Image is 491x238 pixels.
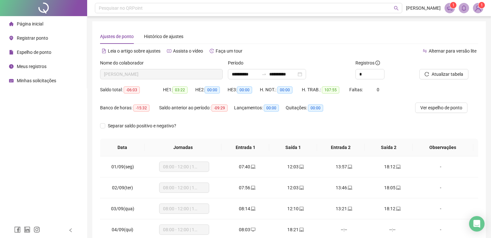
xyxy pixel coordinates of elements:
[422,163,460,170] div: -
[228,59,248,66] label: Período
[108,48,160,54] span: Leia o artigo sobre ajustes
[317,139,365,156] th: Entrada 2
[9,78,14,83] span: schedule
[104,69,219,79] span: FELIPE SOUSA DA SILVA
[347,164,352,169] span: laptop
[473,3,483,13] img: 90498
[375,61,380,65] span: info-circle
[111,164,134,169] span: 01/09(seg)
[112,185,133,190] span: 02/09(ter)
[481,3,483,7] span: 1
[395,185,401,190] span: laptop
[211,104,228,112] span: -09:29
[163,183,205,193] span: 08:00 - 12:00 | 14:00 - 19:00
[163,162,205,172] span: 08:00 - 12:00 | 14:00 - 18:00
[373,205,412,212] div: 18:12
[415,103,467,113] button: Ver espelho de ponto
[205,86,220,94] span: 00:00
[167,49,171,53] span: youtube
[112,227,133,232] span: 04/09(qui)
[420,104,462,111] span: Ver espelho de ponto
[423,49,427,53] span: swap
[286,104,333,112] div: Quitações:
[429,48,476,54] span: Alternar para versão lite
[210,49,214,53] span: history
[325,163,363,170] div: 13:57
[172,86,188,94] span: 03:22
[422,184,460,191] div: -
[9,50,14,55] span: file
[100,104,159,112] div: Banco de horas:
[250,227,255,232] span: desktop
[469,216,485,232] div: Open Intercom Messenger
[422,205,460,212] div: -
[349,87,364,92] span: Faltas:
[308,104,323,112] span: 00:00
[347,206,352,211] span: laptop
[418,144,468,151] span: Observações
[14,226,21,233] span: facebook
[228,205,266,212] div: 08:14
[68,228,73,233] span: left
[447,5,453,11] span: notification
[195,86,228,94] div: HE 2:
[277,163,315,170] div: 12:03
[102,49,106,53] span: file-text
[452,3,455,7] span: 1
[17,78,56,83] span: Minhas solicitações
[9,36,14,40] span: environment
[347,185,352,190] span: laptop
[228,86,260,94] div: HE 3:
[163,204,205,213] span: 08:00 - 12:00 | 14:00 - 19:00
[373,163,412,170] div: 18:12
[124,86,140,94] span: -06:03
[422,226,460,233] div: -
[322,86,339,94] span: 107:55
[100,34,134,39] span: Ajustes de ponto
[269,139,317,156] th: Saída 1
[17,35,48,41] span: Registrar ponto
[355,59,380,66] span: Registros
[377,87,379,92] span: 0
[111,206,134,211] span: 03/09(qua)
[250,185,255,190] span: laptop
[395,164,401,169] span: laptop
[221,139,269,156] th: Entrada 1
[395,206,401,211] span: laptop
[105,122,179,129] span: Separar saldo positivo e negativo?
[325,226,363,233] div: --:--
[299,227,304,232] span: laptop
[461,5,467,11] span: bell
[277,184,315,191] div: 12:03
[264,104,279,112] span: 00:00
[450,2,456,8] sup: 1
[413,139,473,156] th: Observações
[159,104,234,112] div: Saldo anterior ao período:
[17,21,43,26] span: Página inicial
[163,225,205,234] span: 08:00 - 12:00 | 14:00 - 19:00
[299,185,304,190] span: laptop
[299,206,304,211] span: laptop
[228,163,266,170] div: 07:40
[260,86,302,94] div: H. NOT.:
[325,184,363,191] div: 13:46
[373,226,412,233] div: --:--
[100,139,145,156] th: Data
[9,22,14,26] span: home
[425,72,429,76] span: reload
[228,226,266,233] div: 08:03
[163,86,195,94] div: HE 1:
[277,86,292,94] span: 00:00
[100,59,148,66] label: Nome do colaborador
[432,71,463,78] span: Atualizar tabela
[100,86,163,94] div: Saldo total:
[299,164,304,169] span: laptop
[419,69,468,79] button: Atualizar tabela
[302,86,349,94] div: H. TRAB.:
[394,6,399,11] span: search
[17,64,46,69] span: Meus registros
[406,5,441,12] span: [PERSON_NAME]
[234,104,286,112] div: Lançamentos:
[261,72,267,77] span: to
[373,184,412,191] div: 18:05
